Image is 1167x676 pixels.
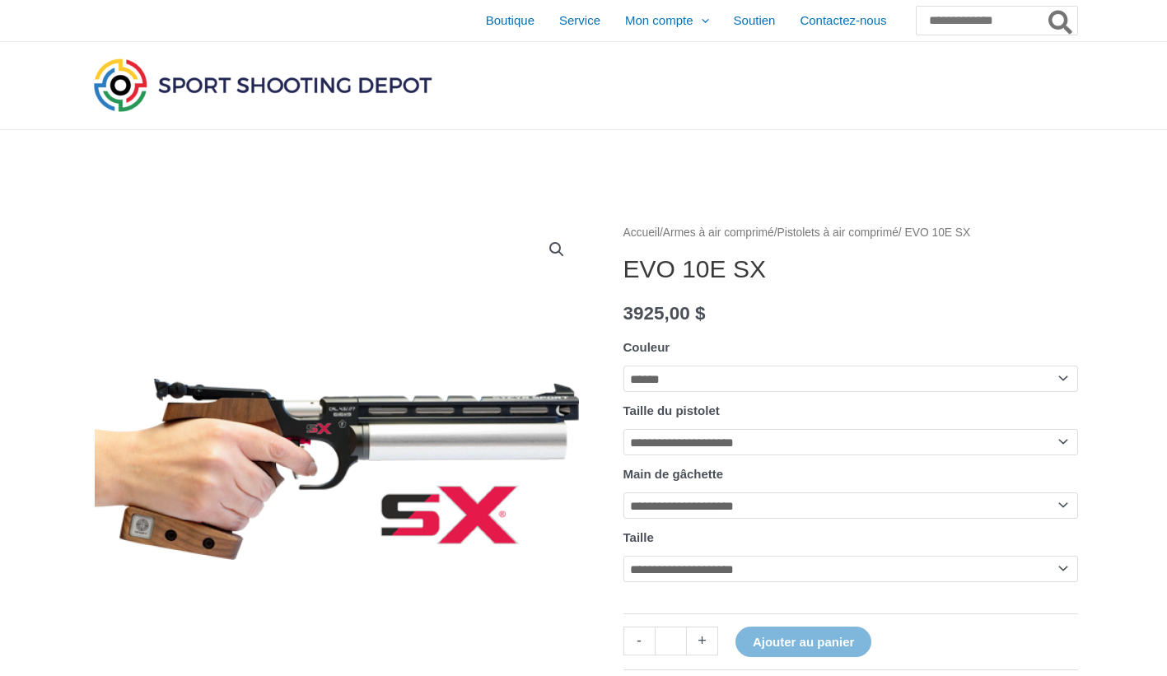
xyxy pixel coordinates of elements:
nav: Fil d’Ariane [623,222,1078,244]
a: Pistolets à air comprimé [777,226,899,239]
span: 3 [623,303,634,324]
label: Taille du pistolet [623,403,720,417]
input: quantité de produit [655,627,687,655]
label: Couleur [623,340,670,354]
a: Armes à air comprimé [663,226,774,239]
img: Dépôt de tir sportif [90,54,436,115]
bdi: 925,00 $ [623,303,706,324]
label: Taille [623,530,654,544]
a: Voir la galerie d’images en plein écran [542,235,572,264]
h1: EVO 10E SX [623,254,1078,284]
button: Ajouter au panier [735,627,871,657]
button: Rechercher [1045,7,1077,35]
a: Accueil [623,226,660,239]
a: + [687,627,718,655]
a: - [623,627,655,655]
label: Main de gâchette [623,467,724,481]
